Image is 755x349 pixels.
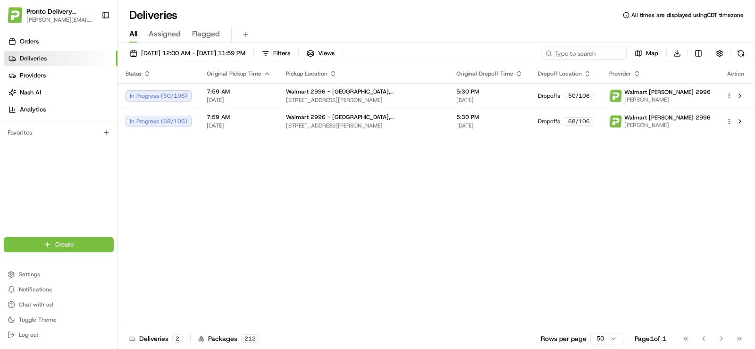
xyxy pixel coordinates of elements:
[302,47,339,60] button: Views
[20,88,41,97] span: Nash AI
[19,316,57,323] span: Toggle Theme
[456,70,513,77] span: Original Dropoff Time
[8,7,23,23] img: Pronto Delivery Service
[624,114,711,121] span: Walmart [PERSON_NAME] 2996
[149,28,181,40] span: Assigned
[610,115,622,128] img: profile_internal_provider_pronto_delivery_service_internal.png
[26,16,94,24] button: [PERSON_NAME][EMAIL_ADDRESS][DOMAIN_NAME]
[456,113,523,121] span: 5:30 PM
[67,160,114,167] a: Powered byPylon
[207,96,271,104] span: [DATE]
[286,96,441,104] span: [STREET_ADDRESS][PERSON_NAME]
[9,9,28,28] img: Nash
[20,54,47,63] span: Deliveries
[129,334,183,343] div: Deliveries
[286,70,327,77] span: Pickup Location
[286,122,441,129] span: [STREET_ADDRESS][PERSON_NAME]
[542,47,627,60] input: Type to search
[538,70,582,77] span: Dropoff Location
[129,8,177,23] h1: Deliveries
[4,313,114,326] button: Toggle Theme
[207,113,271,121] span: 7:59 AM
[286,88,441,95] span: Walmart 2996 - [GEOGRAPHIC_DATA], [GEOGRAPHIC_DATA]
[76,133,155,150] a: 💻API Documentation
[26,7,94,16] button: Pronto Delivery Service
[9,90,26,107] img: 1736555255976-a54dd68f-1ca7-489b-9aae-adbdc363a1c4
[630,47,663,60] button: Map
[318,49,335,58] span: Views
[541,334,587,343] p: Rows per page
[32,100,119,107] div: We're available if you need us!
[20,105,46,114] span: Analytics
[172,334,183,343] div: 2
[129,28,137,40] span: All
[94,160,114,167] span: Pylon
[4,51,117,66] a: Deliveries
[4,328,114,341] button: Log out
[273,49,290,58] span: Filters
[19,286,52,293] span: Notifications
[198,334,259,343] div: Packages
[25,61,156,71] input: Clear
[610,90,622,102] img: profile_internal_provider_pronto_delivery_service_internal.png
[4,4,98,26] button: Pronto Delivery ServicePronto Delivery Service[PERSON_NAME][EMAIL_ADDRESS][DOMAIN_NAME]
[4,85,117,100] a: Nash AI
[241,334,259,343] div: 212
[726,70,746,77] div: Action
[9,138,17,145] div: 📗
[89,137,151,146] span: API Documentation
[32,90,155,100] div: Start new chat
[160,93,172,104] button: Start new chat
[564,92,594,100] div: 50 / 106
[624,88,711,96] span: Walmart [PERSON_NAME] 2996
[609,70,631,77] span: Provider
[624,121,711,129] span: [PERSON_NAME]
[646,49,658,58] span: Map
[141,49,245,58] span: [DATE] 12:00 AM - [DATE] 11:59 PM
[207,88,271,95] span: 7:59 AM
[9,38,172,53] p: Welcome 👋
[624,96,711,103] span: [PERSON_NAME]
[19,137,72,146] span: Knowledge Base
[456,96,523,104] span: [DATE]
[19,331,38,339] span: Log out
[538,92,560,100] span: Dropoffs
[6,133,76,150] a: 📗Knowledge Base
[4,102,117,117] a: Analytics
[4,34,117,49] a: Orders
[126,47,250,60] button: [DATE] 12:00 AM - [DATE] 11:59 PM
[55,240,74,249] span: Create
[4,125,114,140] div: Favorites
[20,71,46,80] span: Providers
[286,113,441,121] span: Walmart 2996 - [GEOGRAPHIC_DATA], [GEOGRAPHIC_DATA]
[80,138,87,145] div: 💻
[635,334,666,343] div: Page 1 of 1
[456,122,523,129] span: [DATE]
[207,70,261,77] span: Original Pickup Time
[4,68,117,83] a: Providers
[4,283,114,296] button: Notifications
[192,28,220,40] span: Flagged
[258,47,294,60] button: Filters
[734,47,747,60] button: Refresh
[126,70,142,77] span: Status
[631,11,744,19] span: All times are displayed using CDT timezone
[456,88,523,95] span: 5:30 PM
[4,298,114,311] button: Chat with us!
[538,118,560,125] span: Dropoffs
[564,117,594,126] div: 68 / 106
[4,268,114,281] button: Settings
[207,122,271,129] span: [DATE]
[20,37,39,46] span: Orders
[4,237,114,252] button: Create
[19,271,40,278] span: Settings
[19,301,53,308] span: Chat with us!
